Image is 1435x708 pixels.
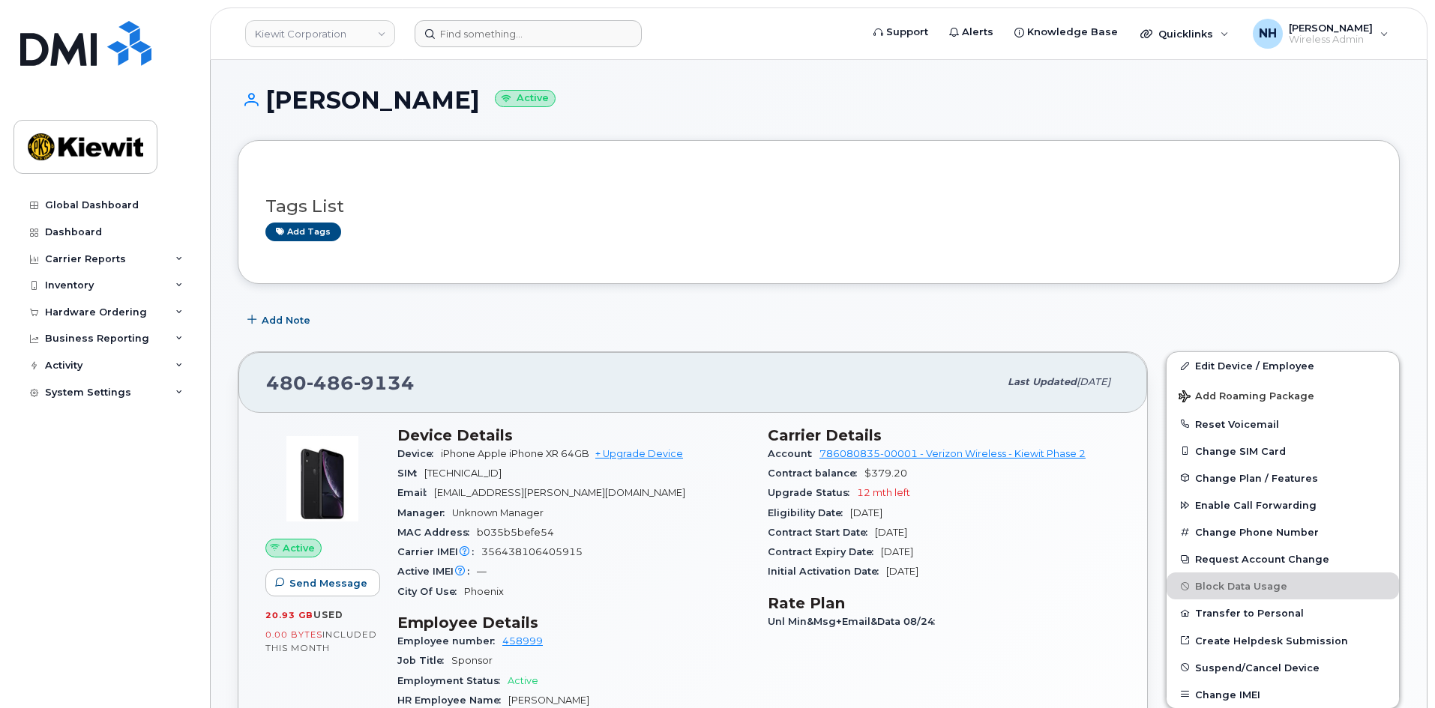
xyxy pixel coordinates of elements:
[397,507,452,518] span: Manager
[451,655,493,666] span: Sponsor
[819,448,1086,459] a: 786080835-00001 - Verizon Wireless - Kiewit Phase 2
[595,448,683,459] a: + Upgrade Device
[424,468,502,479] span: [TECHNICAL_ID]
[768,468,864,479] span: Contract balance
[1167,681,1399,708] button: Change IMEI
[238,306,323,333] button: Add Note
[265,223,341,241] a: Add tags
[881,546,913,557] span: [DATE]
[502,635,543,647] a: 458999
[434,487,685,498] span: [EMAIL_ADDRESS][PERSON_NAME][DOMAIN_NAME]
[265,197,1372,216] h3: Tags List
[266,372,415,394] span: 480
[1167,654,1399,681] button: Suspend/Cancel Device
[875,527,907,538] span: [DATE]
[313,609,343,620] span: used
[1167,599,1399,626] button: Transfer to Personal
[508,675,538,686] span: Active
[495,90,556,107] small: Active
[397,487,434,498] span: Email
[477,527,554,538] span: b035b5befe54
[768,448,819,459] span: Account
[1195,500,1317,511] span: Enable Call Forwarding
[452,507,544,518] span: Unknown Manager
[477,566,487,577] span: —
[1167,411,1399,438] button: Reset Voicemail
[1195,662,1320,673] span: Suspend/Cancel Device
[397,546,481,557] span: Carrier IMEI
[768,487,857,498] span: Upgrade Status
[397,614,750,632] h3: Employee Details
[768,507,850,518] span: Eligibility Date
[397,635,502,647] span: Employee number
[397,448,441,459] span: Device
[768,527,875,538] span: Contract Start Date
[1077,376,1110,387] span: [DATE]
[277,434,367,524] img: image20231002-3703462-1qb80zy.jpeg
[1167,465,1399,491] button: Change Plan / Features
[768,546,881,557] span: Contract Expiry Date
[886,566,918,577] span: [DATE]
[857,487,910,498] span: 12 mth left
[850,507,882,518] span: [DATE]
[289,576,367,590] span: Send Message
[1167,572,1399,599] button: Block Data Usage
[397,527,477,538] span: MAC Address
[262,313,310,327] span: Add Note
[768,616,942,627] span: Unl Min&Msg+Email&Data 08/24
[397,468,424,479] span: SIM
[397,426,750,444] h3: Device Details
[1008,376,1077,387] span: Last updated
[354,372,415,394] span: 9134
[1167,518,1399,545] button: Change Phone Number
[1167,438,1399,465] button: Change SIM Card
[768,594,1120,612] h3: Rate Plan
[1167,627,1399,654] a: Create Helpdesk Submission
[1167,545,1399,572] button: Request Account Change
[1167,380,1399,411] button: Add Roaming Package
[481,546,583,557] span: 356438106405915
[283,541,315,555] span: Active
[307,372,354,394] span: 486
[397,655,451,666] span: Job Title
[864,468,907,479] span: $379.20
[397,566,477,577] span: Active IMEI
[1370,643,1424,697] iframe: Messenger Launcher
[1167,352,1399,379] a: Edit Device / Employee
[238,87,1400,113] h1: [PERSON_NAME]
[265,629,377,653] span: included this month
[397,586,464,597] span: City Of Use
[441,448,589,459] span: iPhone Apple iPhone XR 64GB
[397,695,508,706] span: HR Employee Name
[265,610,313,620] span: 20.93 GB
[397,675,508,686] span: Employment Status
[508,695,589,706] span: [PERSON_NAME]
[1195,472,1318,483] span: Change Plan / Features
[1167,491,1399,518] button: Enable Call Forwarding
[1179,390,1314,405] span: Add Roaming Package
[265,629,322,640] span: 0.00 Bytes
[265,569,380,596] button: Send Message
[768,426,1120,444] h3: Carrier Details
[464,586,504,597] span: Phoenix
[768,566,886,577] span: Initial Activation Date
